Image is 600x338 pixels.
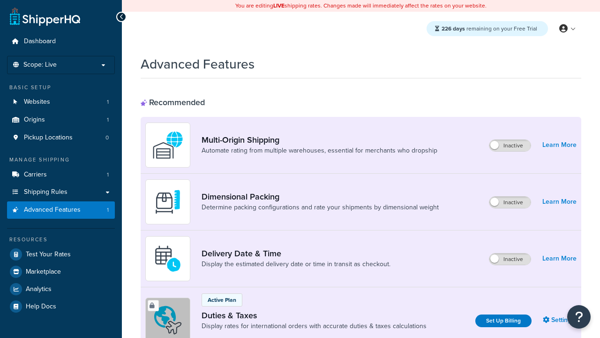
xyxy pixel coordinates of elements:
[24,171,47,179] span: Carriers
[26,285,52,293] span: Analytics
[202,192,439,202] a: Dimensional Packing
[202,310,427,321] a: Duties & Taxes
[151,185,184,218] img: DTVBYsAAAAAASUVORK5CYII=
[23,61,57,69] span: Scope: Live
[7,93,115,111] li: Websites
[7,111,115,129] li: Origins
[24,116,45,124] span: Origins
[442,24,537,33] span: remaining on your Free Trial
[489,140,531,151] label: Inactive
[107,116,109,124] span: 1
[7,246,115,263] a: Test Your Rates
[24,134,73,142] span: Pickup Locations
[7,84,115,92] div: Basic Setup
[542,252,577,265] a: Learn More
[7,184,115,201] a: Shipping Rules
[7,298,115,315] a: Help Docs
[7,111,115,129] a: Origins1
[107,171,109,179] span: 1
[7,129,115,146] li: Pickup Locations
[202,248,390,259] a: Delivery Date & Time
[7,236,115,244] div: Resources
[202,146,437,155] a: Automate rating from multiple warehouses, essential for merchants who dropship
[26,268,61,276] span: Marketplace
[7,166,115,184] a: Carriers1
[542,138,577,152] a: Learn More
[208,296,236,304] p: Active Plan
[141,55,255,73] h1: Advanced Features
[475,315,532,327] a: Set Up Billing
[7,156,115,164] div: Manage Shipping
[7,33,115,50] a: Dashboard
[489,197,531,208] label: Inactive
[151,129,184,161] img: WatD5o0RtDAAAAAElFTkSuQmCC
[202,322,427,331] a: Display rates for international orders with accurate duties & taxes calculations
[202,203,439,212] a: Determine packing configurations and rate your shipments by dimensional weight
[273,1,285,10] b: LIVE
[543,314,577,327] a: Settings
[567,305,591,329] button: Open Resource Center
[7,201,115,219] a: Advanced Features1
[7,201,115,219] li: Advanced Features
[24,98,50,106] span: Websites
[7,281,115,298] a: Analytics
[24,38,56,46] span: Dashboard
[107,98,109,106] span: 1
[24,188,67,196] span: Shipping Rules
[7,93,115,111] a: Websites1
[141,97,205,108] div: Recommended
[26,251,71,259] span: Test Your Rates
[542,195,577,208] a: Learn More
[105,134,109,142] span: 0
[7,166,115,184] li: Carriers
[7,263,115,280] a: Marketplace
[107,206,109,214] span: 1
[202,260,390,269] a: Display the estimated delivery date or time in transit as checkout.
[202,135,437,145] a: Multi-Origin Shipping
[26,303,56,311] span: Help Docs
[24,206,81,214] span: Advanced Features
[151,242,184,275] img: gfkeb5ejjkALwAAAABJRU5ErkJggg==
[442,24,465,33] strong: 226 days
[489,253,531,265] label: Inactive
[7,129,115,146] a: Pickup Locations0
